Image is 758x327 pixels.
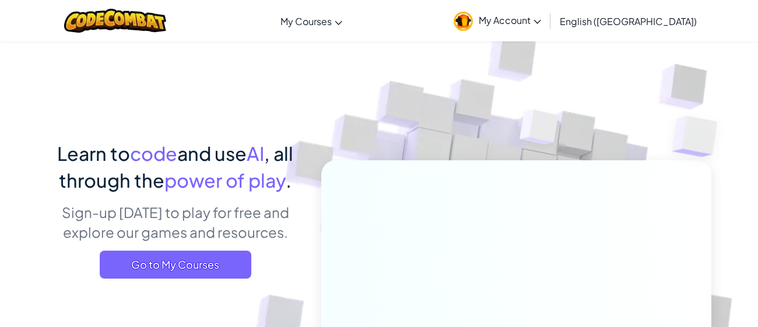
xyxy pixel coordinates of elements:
[448,2,547,39] a: My Account
[177,142,247,165] span: and use
[498,87,582,174] img: Overlap cubes
[164,168,286,192] span: power of play
[454,12,473,31] img: avatar
[130,142,177,165] span: code
[560,15,697,27] span: English ([GEOGRAPHIC_DATA])
[280,15,332,27] span: My Courses
[247,142,264,165] span: AI
[100,251,251,279] a: Go to My Courses
[554,5,703,37] a: English ([GEOGRAPHIC_DATA])
[64,9,166,33] img: CodeCombat logo
[57,142,130,165] span: Learn to
[479,14,541,26] span: My Account
[286,168,292,192] span: .
[47,202,304,242] p: Sign-up [DATE] to play for free and explore our games and resources.
[275,5,348,37] a: My Courses
[649,87,750,186] img: Overlap cubes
